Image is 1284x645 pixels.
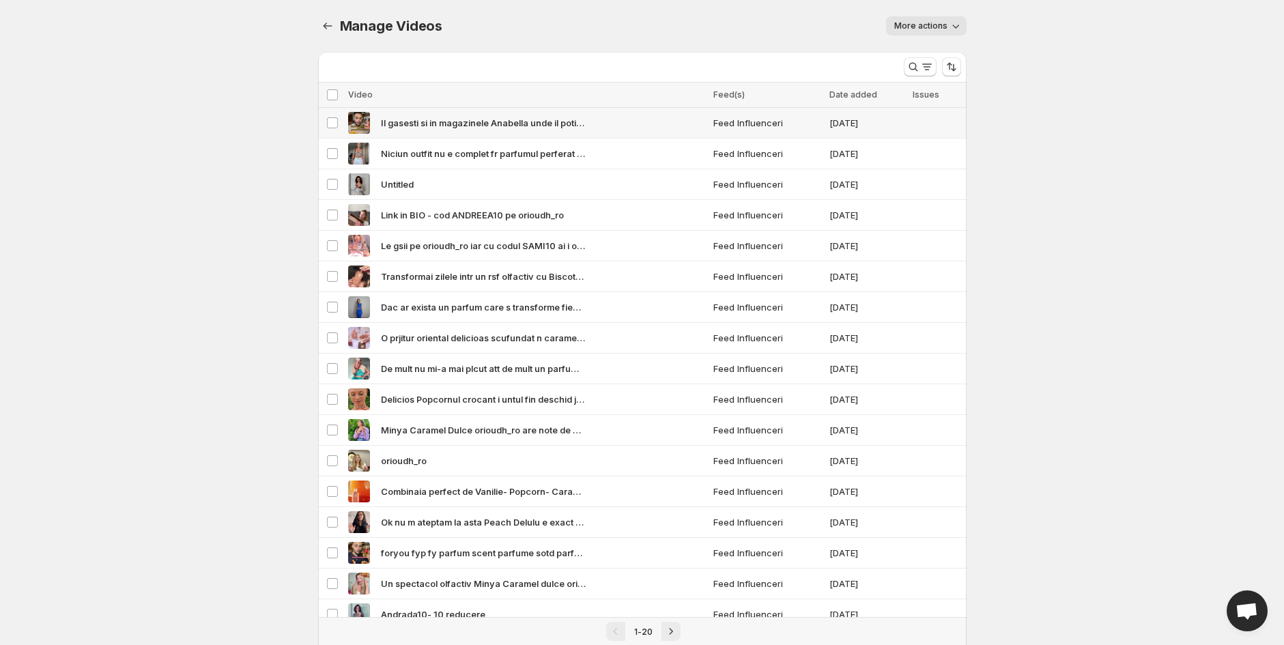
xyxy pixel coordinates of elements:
[829,89,877,100] span: Date added
[318,16,337,35] button: Manage Videos
[348,296,370,318] img: Dac ar exista un parfum care s transforme fiecare zi ntr-un desert rafinat acesta ar fi Caramel P...
[348,235,370,257] img: Le gsii pe orioudh_ro iar cu codul SAMI10 ai i o redecere iar dac vrei s le testai le gasiti si i...
[825,599,909,630] td: [DATE]
[825,169,909,200] td: [DATE]
[381,392,586,406] span: Delicios Popcornul crocant i untul fin deschid jocul urmate de un centru decadent de castane prji...
[713,300,821,314] span: Feed Influenceri
[340,18,442,34] span: Manage Videos
[713,423,821,437] span: Feed Influenceri
[381,300,586,314] span: Dac ar exista un parfum care s transforme fiecare zi ntr-un desert rafinat acesta ar fi Caramel P...
[381,147,586,160] span: Niciun outfit nu e complet fr parfumul perferat Caramel Pop de la Khadlaj e dulce i gurmand acel ...
[825,476,909,507] td: [DATE]
[381,546,586,560] span: foryou fyp fy parfum scent parfume sotd parfumuri peachdelulu pariscorner
[825,200,909,231] td: [DATE]
[348,388,370,410] img: Delicios Popcornul crocant i untul fin deschid jocul urmate de un centru decadent de castane prji...
[348,419,370,441] img: Minya Caramel Dulce orioudh_ro are note de caramel i ciocolat La nceput l simi intens dulce dar p...
[348,603,370,625] img: Andrada10- 10 reducere
[894,20,947,31] span: More actions
[348,573,370,594] img: Un spectacol olfactiv Minya Caramel dulce orioudh_ro orioudh_ro orioudh coddereducere parfumuri c...
[713,270,821,283] span: Feed Influenceri
[713,239,821,253] span: Feed Influenceri
[713,392,821,406] span: Feed Influenceri
[713,485,821,498] span: Feed Influenceri
[381,577,586,590] span: Un spectacol olfactiv Minya Caramel dulce orioudh_ro orioudh_ro orioudh coddereducere parfumuri c...
[348,511,370,533] img: Ok nu m ateptam la asta Peach Delulu e exact genul de parfum care i schimb vibe-ul din prima secu...
[825,354,909,384] td: [DATE]
[318,617,967,645] nav: Pagination
[381,270,586,283] span: Transformai zilele intr un rsf olfactiv cu Biscotti Caramel Pop by Khadlaj de la orioudh_ro Bisco...
[348,143,370,164] img: Niciun outfit nu e complet fr parfumul perferat Caramel Pop de la Khadlaj e dulce i gurmand acel ...
[825,108,909,139] td: [DATE]
[381,607,485,621] span: Andrada10- 10 reducere
[825,139,909,169] td: [DATE]
[825,231,909,261] td: [DATE]
[825,569,909,599] td: [DATE]
[348,266,370,287] img: Transformai zilele intr un rsf olfactiv cu Biscotti Caramel Pop by Khadlaj de la orioudh_ro Bisco...
[713,607,821,621] span: Feed Influenceri
[713,362,821,375] span: Feed Influenceri
[825,292,909,323] td: [DATE]
[381,116,586,130] span: Il gasesti si in magazinele Anabella unde il poti testa si il poti cumpara sau pe Orioudh cu cod ...
[825,538,909,569] td: [DATE]
[348,450,370,472] img: orioudh_ro
[886,16,967,35] button: More actions
[825,446,909,476] td: [DATE]
[381,239,586,253] span: Le gsii pe orioudh_ro iar cu codul SAMI10 ai i o redecere iar dac vrei s le testai le gasiti si i...
[942,57,961,76] button: Sort the results
[348,204,370,226] img: Link in BIO - cod ANDREEA10 pe orioudh_ro
[348,89,373,100] span: Video
[713,577,821,590] span: Feed Influenceri
[825,415,909,446] td: [DATE]
[825,323,909,354] td: [DATE]
[348,542,370,564] img: foryou fyp fy parfum scent parfume sotd parfumuri peachdelulu pariscorner
[713,147,821,160] span: Feed Influenceri
[713,331,821,345] span: Feed Influenceri
[1227,590,1268,631] div: Open chat
[381,177,414,191] span: Untitled
[348,112,370,134] img: Il gasesti si in magazinele Anabella unde il poti testa si il poti cumpara sau pe Orioudh cu cod ...
[713,177,821,191] span: Feed Influenceri
[713,89,745,100] span: Feed(s)
[348,327,370,349] img: O prjitur oriental delicioas scufundat n caramel fierbinte-Cam aa a descrie parfumul Biscotti Dat...
[713,515,821,529] span: Feed Influenceri
[713,208,821,222] span: Feed Influenceri
[913,89,939,100] span: Issues
[713,116,821,130] span: Feed Influenceri
[381,485,586,498] span: Combinaia perfect de Vanilie- Popcorn- Caramel se afla n parfumul Pop Caramel de la orioudh_ro Pa...
[381,362,586,375] span: De mult nu mi-a mai plcut att de mult un parfum ieri l-am purtat din nou i am primit o grmad de c...
[825,507,909,538] td: [DATE]
[348,481,370,502] img: Combinaia perfect de Vanilie- Popcorn- Caramel se afla n parfumul Pop Caramel de la orioudh_ro Pa...
[825,384,909,415] td: [DATE]
[904,57,937,76] button: Search and filter results
[381,331,586,345] span: O prjitur oriental delicioas scufundat n caramel fierbinte-Cam aa a descrie parfumul Biscotti Dat...
[661,622,681,641] button: Next
[348,358,370,379] img: De mult nu mi-a mai plcut att de mult un parfum ieri l-am purtat din nou i am primit o grmad de c...
[381,208,564,222] span: Link in BIO - cod ANDREEA10 pe orioudh_ro
[381,423,586,437] span: Minya Caramel Dulce orioudh_ro are note de caramel i ciocolat La nceput l simi intens dulce dar p...
[381,454,427,468] span: orioudh_ro
[713,454,821,468] span: Feed Influenceri
[381,515,586,529] span: Ok nu m ateptam la asta Peach Delulu e exact genul de parfum care i schimb vibe-ul din prima secu...
[825,261,909,292] td: [DATE]
[713,546,821,560] span: Feed Influenceri
[634,627,653,637] span: 1-20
